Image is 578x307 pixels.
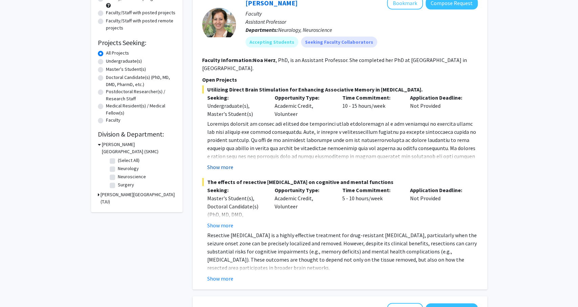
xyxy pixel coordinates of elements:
[410,186,468,194] p: Application Deadline:
[118,173,146,180] label: Neuroscience
[275,186,332,194] p: Opportunity Type:
[342,94,400,102] p: Time Commitment:
[253,57,263,63] b: Noa
[207,163,233,171] button: Show more
[118,181,134,188] label: Surgery
[301,37,377,47] mat-chip: Seeking Faculty Collaborators
[202,57,253,63] b: Faculty Information:
[337,186,405,229] div: 5 - 10 hours/week
[405,94,473,118] div: Not Provided
[245,18,478,26] p: Assistant Professor
[207,120,478,209] p: Loremips dolorsit am consec adi elitsed doe temporinci utlab etdoloremagn al e adm veniamqui no e...
[202,57,467,71] fg-read-more: , PhD, is an Assistant Professor. She completed her PhD at [GEOGRAPHIC_DATA] in [GEOGRAPHIC_DATA].
[207,102,265,118] div: Undergraduate(s), Master's Student(s)
[106,49,129,57] label: All Projects
[98,39,176,47] h2: Projects Seeking:
[106,74,176,88] label: Doctoral Candidate(s) (PhD, MD, DMD, PharmD, etc.)
[245,37,298,47] mat-chip: Accepting Students
[202,85,478,94] span: Utilizing Direct Brain Stimulation for Enhancing Associative Memory in [MEDICAL_DATA].
[270,94,337,118] div: Academic Credit, Volunteer
[106,17,176,32] label: Faculty/Staff with posted remote projects
[207,221,233,229] button: Show more
[270,186,337,229] div: Academic Credit, Volunteer
[106,117,121,124] label: Faculty
[405,186,473,229] div: Not Provided
[118,157,140,164] label: (Select All)
[337,94,405,118] div: 10 - 15 hours/week
[202,76,478,84] p: Open Projects
[342,186,400,194] p: Time Commitment:
[202,178,478,186] span: The effects of resective [MEDICAL_DATA] on cognitive and mental functions
[106,58,142,65] label: Undergraduate(s)
[410,94,468,102] p: Application Deadline:
[106,9,175,16] label: Faculty/Staff with posted projects
[245,9,478,18] p: Faculty
[101,191,176,205] h3: [PERSON_NAME][GEOGRAPHIC_DATA] (TJU)
[264,57,276,63] b: Herz
[102,141,176,155] h3: [PERSON_NAME][GEOGRAPHIC_DATA] (SKMC)
[98,130,176,138] h2: Division & Department:
[5,277,29,302] iframe: Chat
[207,274,233,283] button: Show more
[106,88,176,102] label: Postdoctoral Researcher(s) / Research Staff
[207,94,265,102] p: Seeking:
[118,165,139,172] label: Neurology
[207,194,265,243] div: Master's Student(s), Doctoral Candidate(s) (PhD, MD, DMD, PharmD, etc.), Medical Resident(s) / Me...
[207,231,478,272] p: Resective [MEDICAL_DATA] is a highly effective treatment for drug-resistant [MEDICAL_DATA], parti...
[106,66,146,73] label: Master's Student(s)
[207,186,265,194] p: Seeking:
[275,94,332,102] p: Opportunity Type:
[245,26,278,33] b: Departments:
[106,102,176,117] label: Medical Resident(s) / Medical Fellow(s)
[278,26,332,33] span: Neurology, Neuroscience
